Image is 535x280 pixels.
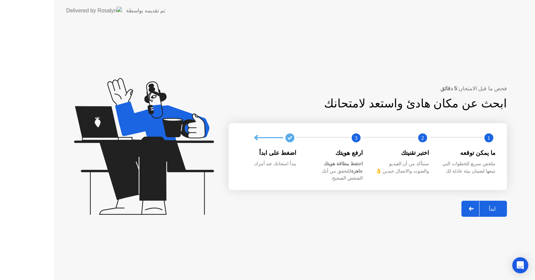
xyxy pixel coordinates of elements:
div: اختبر تقنيتك [373,149,429,157]
b: 5 دقائق [440,86,457,91]
div: سنتأكد من أن الفيديو والصوت والاتصال جيدين 👌 [373,160,429,175]
div: ارفع هويتك [307,149,363,157]
button: ابدأ [461,201,507,217]
div: اضغط على ابدأ [241,149,297,157]
img: Delivered by Rosalyn [66,7,122,14]
div: ابدأ [479,206,505,212]
div: تم تقديمه بواسطة [126,7,165,15]
div: ما يمكن توقعه [440,149,496,157]
div: ملخص سريع للخطوات التي نتبعها لضمان بيئة عادلة لك [440,160,496,175]
div: يبدأ امتحانك عند أمرك [241,160,297,168]
div: Open Intercom Messenger [512,257,528,273]
div: ابحث عن مكان هادئ واستعد لامتحانك [272,95,507,112]
b: احتفظ ببطاقة هويتك جاهزة [324,161,363,174]
text: 2 [421,134,424,141]
text: 3 [355,134,357,141]
div: للتحقق من أنك الشخص الصحيح [307,160,363,182]
text: 1 [488,134,490,141]
div: فحص ما قبل الامتحان: [229,85,507,93]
